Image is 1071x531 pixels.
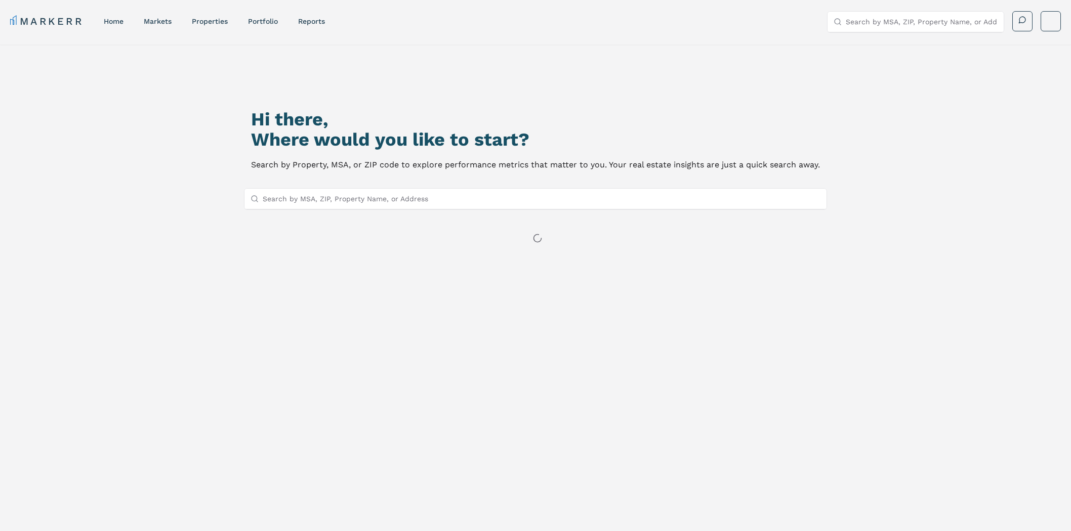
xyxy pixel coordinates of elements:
[248,17,278,25] a: Portfolio
[846,12,998,32] input: Search by MSA, ZIP, Property Name, or Address
[10,14,84,28] a: MARKERR
[251,129,820,150] h2: Where would you like to start?
[251,158,820,172] p: Search by Property, MSA, or ZIP code to explore performance metrics that matter to you. Your real...
[104,17,123,25] a: home
[298,17,325,25] a: reports
[144,17,172,25] a: markets
[192,17,228,25] a: properties
[263,189,820,209] input: Search by MSA, ZIP, Property Name, or Address
[251,109,820,129] h1: Hi there,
